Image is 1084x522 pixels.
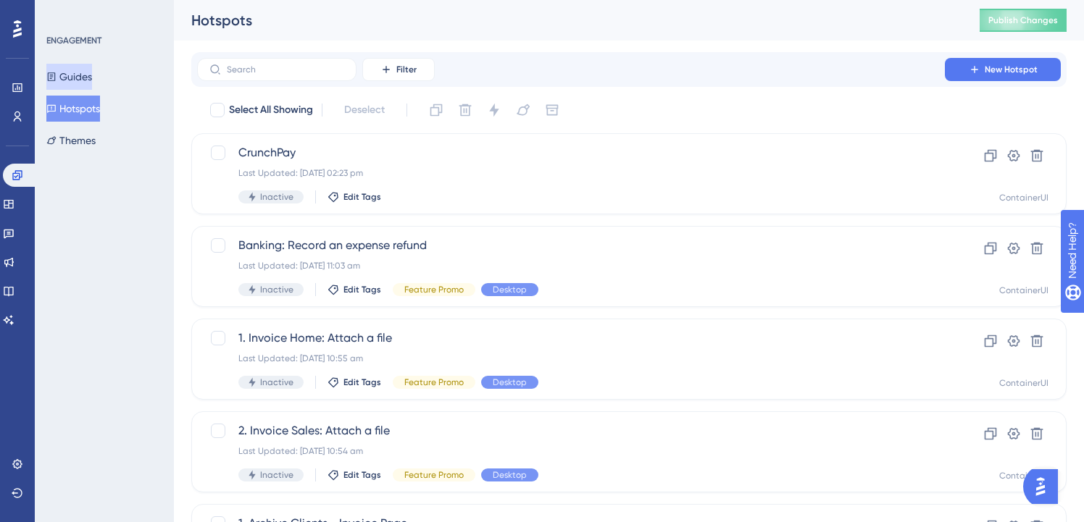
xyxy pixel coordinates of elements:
span: 2. Invoice Sales: Attach a file [238,422,904,439]
span: Publish Changes [988,14,1058,26]
span: Inactive [260,376,293,388]
span: Feature Promo [404,469,464,481]
button: Deselect [331,97,398,123]
span: Edit Tags [343,191,381,203]
div: Last Updated: [DATE] 02:23 pm [238,167,904,179]
span: Inactive [260,191,293,203]
span: Desktop [493,284,527,295]
iframe: UserGuiding AI Assistant Launcher [1023,465,1067,508]
span: Deselect [344,101,385,119]
span: New Hotspot [985,64,1038,75]
span: Banking: Record an expense refund [238,237,904,254]
span: Select All Showing [229,101,313,119]
div: ContainerUI [999,470,1048,481]
span: Edit Tags [343,284,381,295]
span: Inactive [260,469,293,481]
span: Filter [396,64,417,75]
span: Desktop [493,376,527,388]
div: Last Updated: [DATE] 10:55 am [238,353,904,364]
span: CrunchPay [238,144,904,161]
button: Edit Tags [328,469,381,481]
div: Hotspots [191,10,943,30]
span: Edit Tags [343,376,381,388]
div: ContainerUI [999,285,1048,296]
span: Feature Promo [404,376,464,388]
button: Filter [362,58,435,81]
div: Last Updated: [DATE] 11:03 am [238,260,904,271]
button: New Hotspot [945,58,1061,81]
button: Guides [46,64,92,90]
span: Inactive [260,284,293,295]
button: Publish Changes [980,9,1067,32]
span: 1. Invoice Home: Attach a file [238,329,904,347]
input: Search [227,64,344,75]
button: Edit Tags [328,284,381,295]
div: ContainerUI [999,377,1048,389]
button: Themes [46,127,96,153]
button: Edit Tags [328,191,381,203]
button: Hotspots [46,96,100,122]
div: ContainerUI [999,192,1048,203]
span: Feature Promo [404,284,464,295]
div: Last Updated: [DATE] 10:54 am [238,445,904,457]
span: Need Help? [34,4,91,21]
button: Edit Tags [328,376,381,388]
div: ENGAGEMENT [46,35,101,46]
span: Edit Tags [343,469,381,481]
span: Desktop [493,469,527,481]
